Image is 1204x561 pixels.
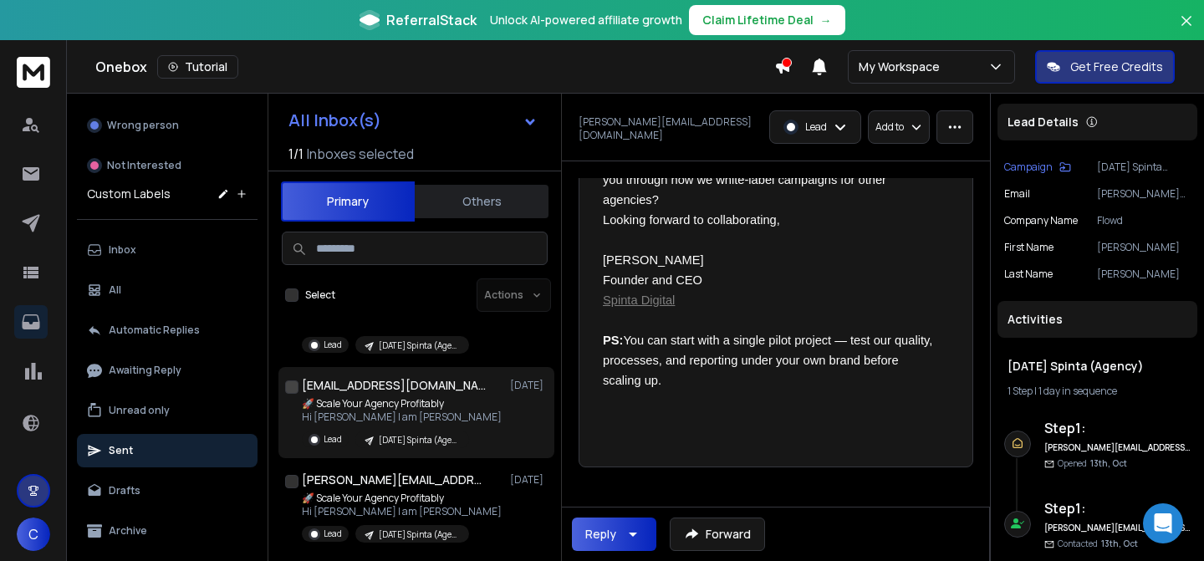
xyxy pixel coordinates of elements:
[1004,187,1030,201] p: Email
[1004,214,1078,227] p: Company Name
[603,293,675,307] a: Spinta Digital
[572,518,656,551] button: Reply
[109,324,200,337] p: Automatic Replies
[302,397,502,411] p: 🚀 Scale Your Agency Profitably
[1008,358,1187,375] h1: [DATE] Spinta (Agency)
[603,334,623,347] span: PS:
[1044,498,1191,518] h6: Step 1 :
[1038,384,1117,398] span: 1 day in sequence
[77,233,258,267] button: Inbox
[1008,385,1187,398] div: |
[1044,441,1191,454] h6: [PERSON_NAME][EMAIL_ADDRESS][DOMAIN_NAME]
[305,288,335,302] label: Select
[1004,161,1071,174] button: Campaign
[1097,214,1191,227] p: Flowd
[288,144,304,164] span: 1 / 1
[1058,538,1138,550] p: Contacted
[379,434,459,446] p: [DATE] Spinta (Agency)
[1004,161,1053,174] p: Campaign
[307,144,414,164] h3: Inboxes selected
[1070,59,1163,75] p: Get Free Credits
[77,314,258,347] button: Automatic Replies
[415,183,548,220] button: Others
[670,518,765,551] button: Forward
[281,181,415,222] button: Primary
[997,301,1197,338] div: Activities
[17,518,50,551] button: C
[1097,268,1191,281] p: [PERSON_NAME]
[109,444,133,457] p: Sent
[1090,457,1127,469] span: 13th, Oct
[386,10,477,30] span: ReferralStack
[77,109,258,142] button: Wrong person
[302,472,486,488] h1: [PERSON_NAME][EMAIL_ADDRESS][DOMAIN_NAME]
[77,149,258,182] button: Not Interested
[1004,268,1053,281] p: Last Name
[603,213,780,227] span: Looking forward to collaborating,
[510,473,548,487] p: [DATE]
[107,119,179,132] p: Wrong person
[77,514,258,548] button: Archive
[603,153,925,207] span: to walk you through how we white-label campaigns for other agencies?
[603,334,936,387] span: You can start with a single pilot project — test our quality, processes, and reporting under your...
[302,377,486,394] h1: [EMAIL_ADDRESS][DOMAIN_NAME]
[77,434,258,467] button: Sent
[585,526,616,543] div: Reply
[603,273,702,287] span: Founder and CEO
[109,243,136,257] p: Inbox
[77,273,258,307] button: All
[1044,522,1191,534] h6: [PERSON_NAME][EMAIL_ADDRESS][DOMAIN_NAME]
[109,524,147,538] p: Archive
[805,120,827,134] p: Lead
[1097,161,1191,174] p: [DATE] Spinta (Agency)
[689,5,845,35] button: Claim Lifetime Deal→
[302,492,502,505] p: 🚀 Scale Your Agency Profitably
[324,339,342,351] p: Lead
[288,112,381,129] h1: All Inbox(s)
[77,474,258,507] button: Drafts
[510,379,548,392] p: [DATE]
[1101,538,1138,549] span: 13th, Oct
[490,12,682,28] p: Unlock AI-powered affiliate growth
[1097,241,1191,254] p: [PERSON_NAME]
[77,394,258,427] button: Unread only
[275,104,551,137] button: All Inbox(s)
[302,505,502,518] p: Hi [PERSON_NAME] I am [PERSON_NAME]
[324,528,342,540] p: Lead
[109,364,181,377] p: Awaiting Reply
[77,354,258,387] button: Awaiting Reply
[107,159,181,172] p: Not Interested
[1176,10,1197,50] button: Close banner
[109,283,121,297] p: All
[324,433,342,446] p: Lead
[1058,457,1127,470] p: Opened
[1044,418,1191,438] h6: Step 1 :
[87,186,171,202] h3: Custom Labels
[603,253,704,267] span: [PERSON_NAME]
[820,12,832,28] span: →
[95,55,774,79] div: Onebox
[1143,503,1183,543] div: Open Intercom Messenger
[579,115,759,142] p: [PERSON_NAME][EMAIL_ADDRESS][DOMAIN_NAME]
[859,59,946,75] p: My Workspace
[1035,50,1175,84] button: Get Free Credits
[302,411,502,424] p: Hi [PERSON_NAME] I am [PERSON_NAME]
[875,120,904,134] p: Add to
[379,339,459,352] p: [DATE] Spinta (Agency)
[157,55,238,79] button: Tutorial
[1097,187,1191,201] p: [PERSON_NAME][EMAIL_ADDRESS][DOMAIN_NAME]
[379,528,459,541] p: [DATE] Spinta (Agency)
[1008,114,1079,130] p: Lead Details
[109,484,140,497] p: Drafts
[109,404,170,417] p: Unread only
[1004,241,1053,254] p: First Name
[1008,384,1033,398] span: 1 Step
